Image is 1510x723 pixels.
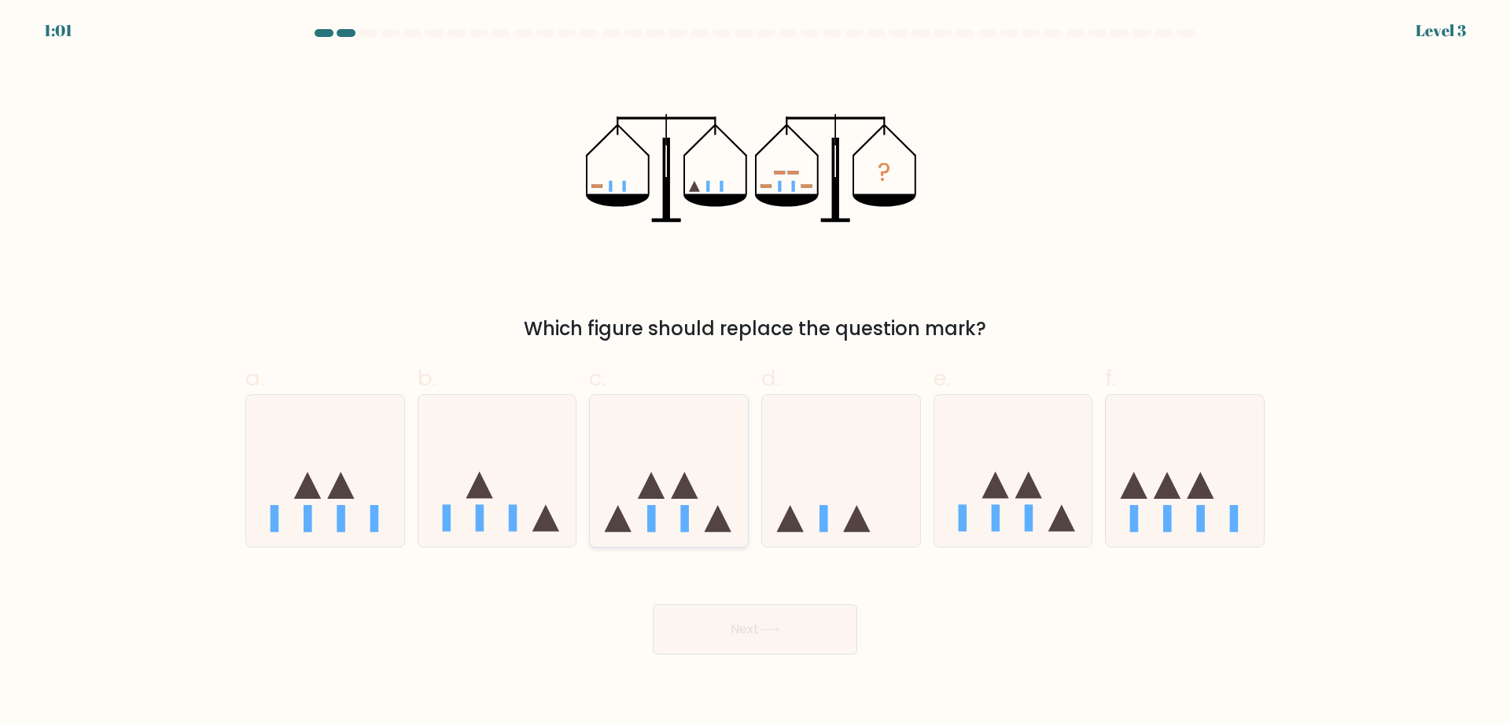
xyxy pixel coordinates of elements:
[761,363,780,393] span: d.
[878,154,891,190] tspan: ?
[44,19,72,42] div: 1:01
[418,363,436,393] span: b.
[1416,19,1466,42] div: Level 3
[255,315,1255,343] div: Which figure should replace the question mark?
[1105,363,1116,393] span: f.
[245,363,264,393] span: a.
[934,363,951,393] span: e.
[653,604,857,655] button: Next
[589,363,606,393] span: c.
